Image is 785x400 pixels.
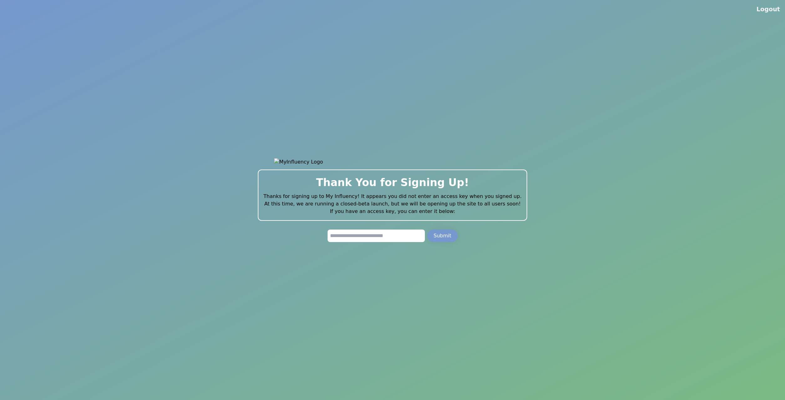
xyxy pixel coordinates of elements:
[263,193,522,200] p: Thanks for signing up to My Influency! It appears you did not enter an access key when you signed...
[263,175,522,190] h2: Thank You for Signing Up!
[263,208,522,215] p: If you have an access key, you can enter it below:
[434,232,451,240] div: Submit
[757,5,780,14] button: Logout
[263,200,522,208] p: At this time, we are running a closed-beta launch, but we will be opening up the site to all user...
[274,158,511,166] img: MyInfluency Logo
[427,230,458,242] button: Submit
